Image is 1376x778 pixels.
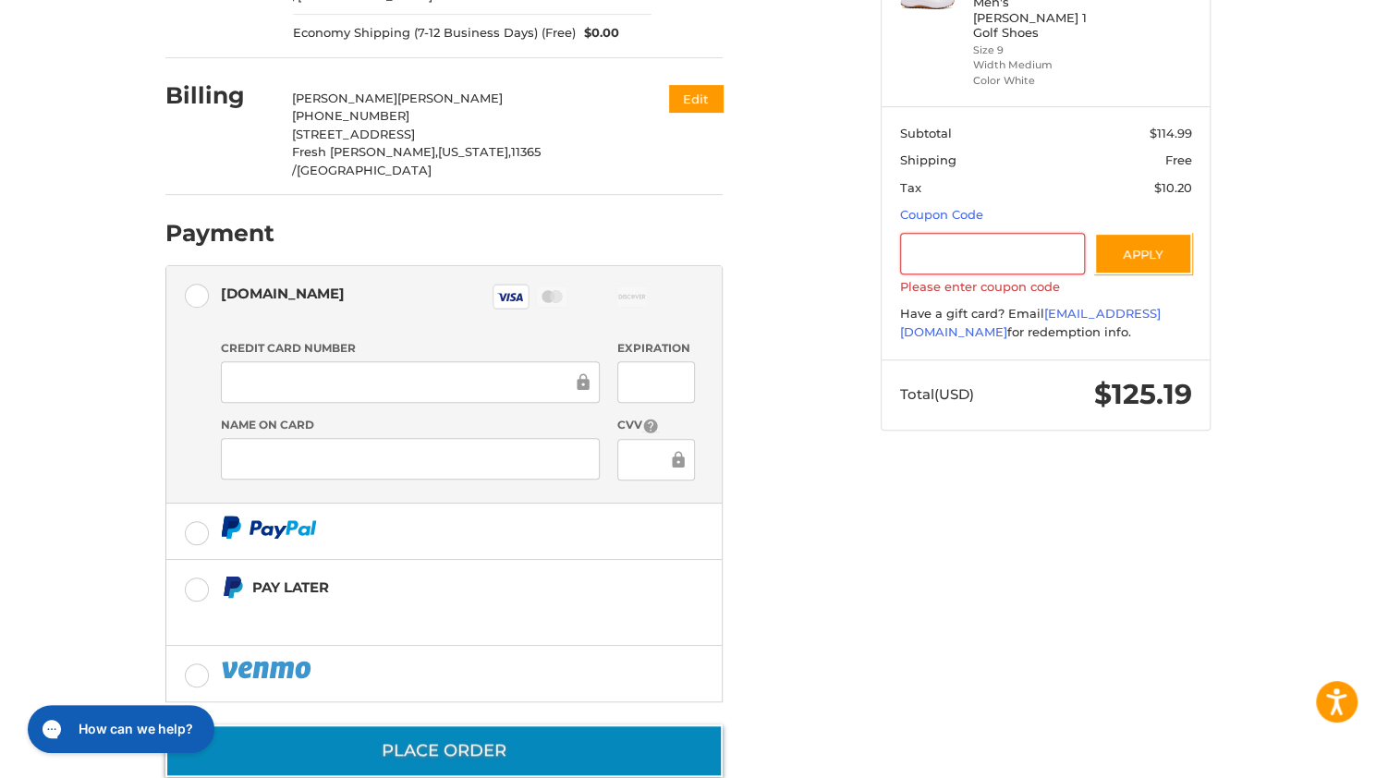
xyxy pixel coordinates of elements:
span: [STREET_ADDRESS] [292,127,415,141]
img: Pay Later icon [221,576,244,599]
span: Free [1165,152,1192,167]
h2: Payment [165,219,274,248]
span: [GEOGRAPHIC_DATA] [297,163,432,177]
span: Fresh [PERSON_NAME], [292,144,438,159]
li: Width Medium [973,57,1114,73]
span: [PERSON_NAME] [292,91,397,105]
span: Tax [900,180,921,195]
span: Total (USD) [900,385,974,403]
label: Credit Card Number [221,340,600,357]
input: Gift Certificate or Coupon Code [900,233,1086,274]
li: Color White [973,73,1114,89]
div: Pay Later [252,572,606,602]
div: Have a gift card? Email for redemption info. [900,305,1192,341]
span: $114.99 [1150,126,1192,140]
label: Expiration [617,340,694,357]
a: [EMAIL_ADDRESS][DOMAIN_NAME] [900,306,1161,339]
button: Edit [669,85,723,112]
span: $125.19 [1094,377,1192,411]
span: $0.00 [576,24,620,43]
span: Shipping [900,152,956,167]
iframe: PayPal Message 2 [221,607,607,623]
img: PayPal icon [221,516,317,539]
label: Name on Card [221,417,600,433]
span: [US_STATE], [438,144,511,159]
span: Economy Shipping (7-12 Business Days) (Free) [293,24,576,43]
a: Coupon Code [900,207,983,222]
label: Please enter coupon code [900,279,1192,294]
li: Size 9 [973,43,1114,58]
button: Place Order [165,724,723,777]
span: Subtotal [900,126,952,140]
span: $10.20 [1154,180,1192,195]
span: [PHONE_NUMBER] [292,108,409,123]
h2: Billing [165,81,274,110]
div: [DOMAIN_NAME] [221,278,345,309]
span: 11365 / [292,144,541,177]
button: Apply [1094,233,1192,274]
span: [PERSON_NAME] [397,91,503,105]
img: PayPal icon [221,658,315,681]
iframe: Gorgias live chat messenger [18,699,220,760]
label: CVV [617,417,694,434]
